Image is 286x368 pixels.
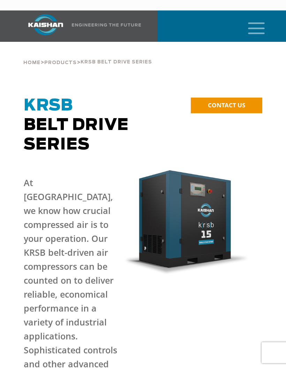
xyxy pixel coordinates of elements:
[44,61,77,65] span: Products
[23,42,152,68] div: > >
[23,61,40,65] span: Home
[20,10,141,42] a: Kaishan USA
[44,59,77,66] a: Products
[245,20,257,32] a: mobile menu
[24,98,73,114] span: KRSB
[122,169,248,275] img: krsb15
[20,14,72,35] img: kaishan logo
[24,98,129,153] span: Belt Drive Series
[72,23,141,26] img: Engineering the future
[81,60,152,64] span: krsb belt drive series
[23,59,40,66] a: Home
[208,101,245,109] span: CONTACT US
[191,98,262,113] a: CONTACT US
